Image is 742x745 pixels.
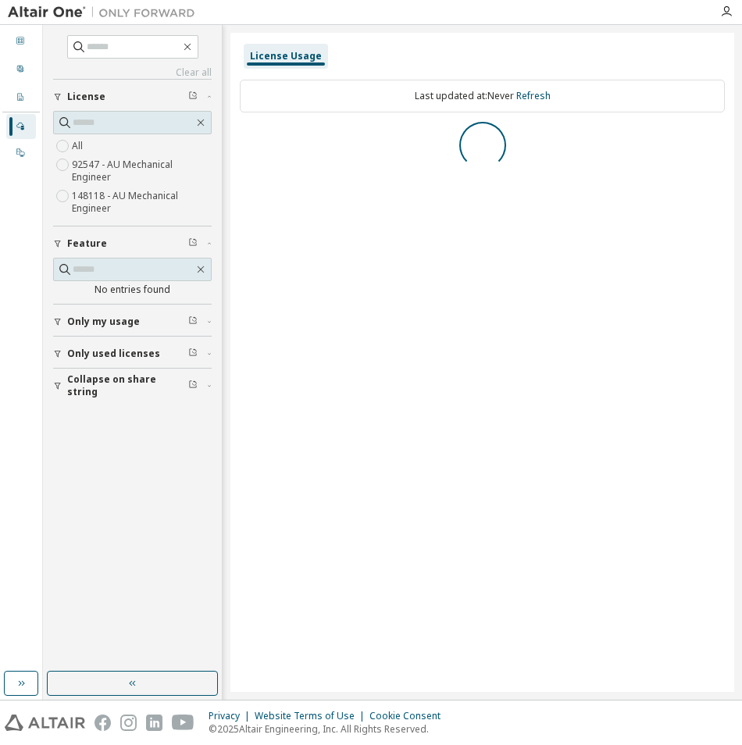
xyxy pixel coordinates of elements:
img: linkedin.svg [146,715,162,731]
div: No entries found [53,283,212,296]
span: Clear filter [188,91,198,103]
span: Clear filter [188,315,198,328]
p: © 2025 Altair Engineering, Inc. All Rights Reserved. [209,722,450,736]
button: License [53,80,212,114]
a: Refresh [516,89,551,102]
span: Clear filter [188,237,198,250]
label: 148118 - AU Mechanical Engineer [72,187,212,218]
label: All [72,137,86,155]
span: Only used licenses [67,348,160,360]
img: Altair One [8,5,203,20]
div: Cookie Consent [369,710,450,722]
img: youtube.svg [172,715,194,731]
button: Only used licenses [53,337,212,371]
a: Clear all [53,66,212,79]
div: Dashboard [6,29,36,54]
div: Managed [6,114,36,139]
span: Only my usage [67,315,140,328]
label: 92547 - AU Mechanical Engineer [72,155,212,187]
div: User Profile [6,57,36,82]
span: Feature [67,237,107,250]
img: altair_logo.svg [5,715,85,731]
img: instagram.svg [120,715,137,731]
span: Clear filter [188,348,198,360]
div: License Usage [250,50,322,62]
button: Feature [53,226,212,261]
div: Company Profile [6,85,36,110]
span: Collapse on share string [67,373,188,398]
img: facebook.svg [95,715,111,731]
button: Collapse on share string [53,369,212,403]
div: Website Terms of Use [255,710,369,722]
span: Clear filter [188,380,198,392]
div: Last updated at: Never [240,80,725,112]
div: On Prem [6,141,36,166]
span: License [67,91,105,103]
div: Privacy [209,710,255,722]
button: Only my usage [53,305,212,339]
